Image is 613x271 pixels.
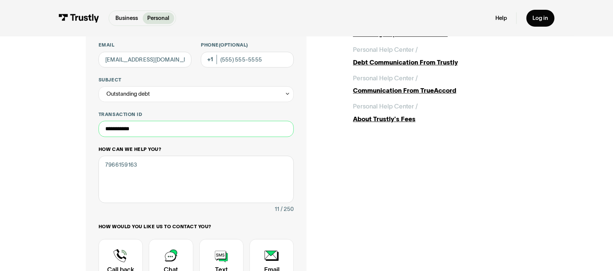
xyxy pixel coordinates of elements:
[353,102,418,111] div: Personal Help Center /
[99,146,294,153] label: How can we help you?
[99,77,294,83] label: Subject
[281,205,294,214] div: / 250
[99,52,191,68] input: alex@mail.com
[58,14,99,23] img: Trustly Logo
[115,14,138,22] p: Business
[201,52,294,68] input: (555) 555-5555
[353,86,527,95] div: Communication From TrueAccord
[219,42,248,48] span: (Optional)
[99,86,294,102] div: Outstanding debt
[353,114,527,124] div: About Trustly's Fees
[99,42,191,48] label: Email
[532,15,548,22] div: Log in
[275,205,279,214] div: 11
[353,74,418,83] div: Personal Help Center /
[353,58,527,67] div: Debt Communication From Trustly
[99,224,294,230] label: How would you like us to contact you?
[99,111,294,118] label: Transaction ID
[353,45,527,67] a: Personal Help Center /Debt Communication From Trustly
[201,42,294,48] label: Phone
[526,10,555,26] a: Log in
[495,15,507,22] a: Help
[143,12,174,24] a: Personal
[106,89,150,99] div: Outstanding debt
[111,12,143,24] a: Business
[353,74,527,96] a: Personal Help Center /Communication From TrueAccord
[353,102,527,124] a: Personal Help Center /About Trustly's Fees
[353,45,418,54] div: Personal Help Center /
[147,14,169,22] p: Personal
